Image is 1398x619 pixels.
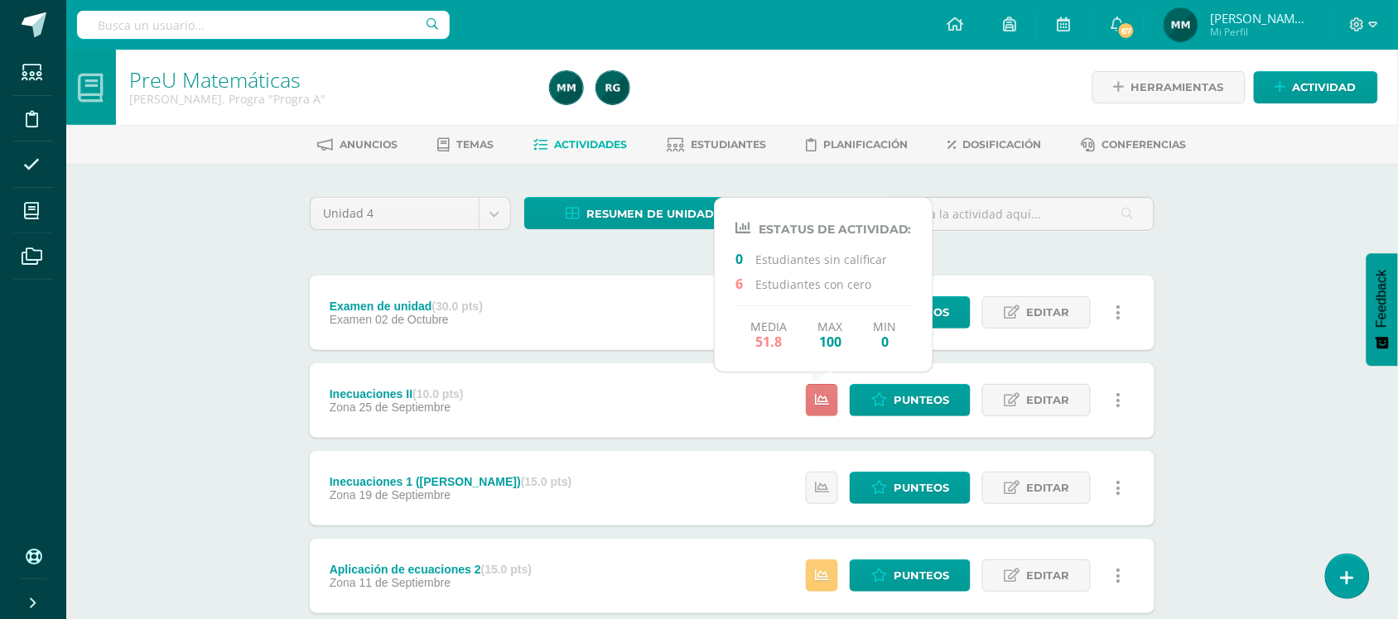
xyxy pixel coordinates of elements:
a: Conferencias [1082,132,1187,158]
input: Busca la actividad aquí... [883,198,1154,230]
span: Zona [330,488,356,501]
img: 1eb62c5f52af67772d86aeebb57c5bc6.png [1164,8,1198,41]
span: 02 de Octubre [375,313,449,326]
a: Planificación [807,132,909,158]
h1: PreU Matemáticas [129,68,530,91]
a: Punteos [850,384,971,416]
span: Feedback [1375,270,1390,328]
p: Estudiantes sin calificar [735,250,912,267]
span: 0 [873,333,896,349]
strong: (15.0 pts) [521,475,571,488]
span: 19 de Septiembre [359,488,451,501]
a: Actividad [1254,71,1378,103]
span: Punteos [894,473,949,503]
div: Inecuaciones II [330,387,464,401]
span: Editar [1026,297,1069,328]
span: [PERSON_NAME] de [PERSON_NAME] [1210,10,1309,26]
div: Aplicación de ecuaciones 2 [330,563,532,576]
span: Actividad [1293,72,1357,103]
img: 1eb62c5f52af67772d86aeebb57c5bc6.png [550,71,583,104]
span: Planificación [824,138,909,151]
span: Examen [330,313,372,326]
h4: Estatus de Actividad: [735,220,912,237]
span: Anuncios [340,138,398,151]
span: 100 [817,333,842,349]
input: Busca un usuario... [77,11,450,39]
a: PreU Matemáticas [129,65,301,94]
a: Dosificación [948,132,1042,158]
strong: (30.0 pts) [432,300,483,313]
span: Dosificación [963,138,1042,151]
a: Punteos [850,559,971,592]
a: Temas [438,132,494,158]
div: Quinto Bach. Progra 'Progra A' [129,91,530,107]
div: Inecuaciones 1 ([PERSON_NAME]) [330,475,572,488]
span: Punteos [894,385,949,415]
strong: (10.0 pts) [412,387,463,401]
a: Actividades [534,132,628,158]
span: Editar [1026,385,1069,415]
p: Estudiantes con cero [735,275,912,292]
a: Resumen de unidad [524,197,755,229]
span: 25 de Septiembre [359,401,451,414]
span: Mi Perfil [1210,25,1309,39]
span: Resumen de unidad [586,199,714,229]
a: Unidad 4 [311,198,510,229]
span: 6 [735,275,755,291]
button: Feedback - Mostrar encuesta [1367,253,1398,366]
span: Zona [330,576,356,589]
span: Zona [330,401,356,414]
a: Punteos [850,472,971,504]
span: Herramientas [1131,72,1224,103]
img: e044b199acd34bf570a575bac584e1d1.png [596,71,629,104]
a: Anuncios [318,132,398,158]
span: 51.8 [750,333,787,349]
span: Estudiantes [692,138,767,151]
span: Temas [457,138,494,151]
div: Min [873,319,896,349]
span: Conferencias [1102,138,1187,151]
a: Herramientas [1092,71,1246,103]
strong: (15.0 pts) [481,563,532,576]
span: Unidad 4 [323,198,466,229]
span: 0 [735,250,755,266]
div: Examen de unidad [330,300,483,313]
a: Estudiantes [668,132,767,158]
span: 11 de Septiembre [359,576,451,589]
span: Actividades [555,138,628,151]
span: Punteos [894,560,949,591]
div: Media [750,319,787,349]
span: Editar [1026,473,1069,503]
div: Max [817,319,842,349]
span: Editar [1026,560,1069,591]
span: 67 [1117,22,1135,40]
